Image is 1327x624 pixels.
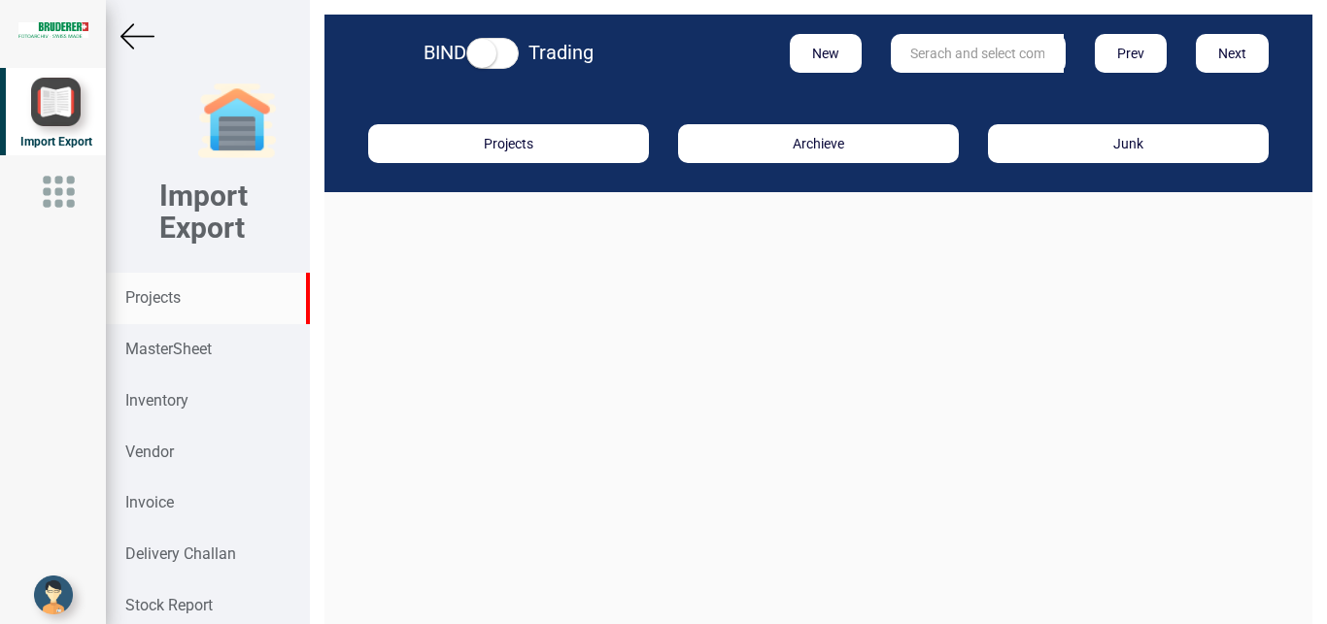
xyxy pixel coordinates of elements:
[198,82,276,160] img: garage-closed.png
[125,544,236,563] strong: Delivery Challan
[790,34,863,73] button: New
[1196,34,1269,73] button: Next
[368,124,649,163] button: Projects
[125,596,213,614] strong: Stock Report
[125,288,181,307] strong: Projects
[125,391,188,410] strong: Inventory
[125,443,174,461] strong: Vendor
[678,124,959,163] button: Archieve
[528,41,594,64] strong: Trading
[125,340,212,358] strong: MasterSheet
[159,179,248,245] b: Import Export
[20,135,92,148] span: Import Export
[1095,34,1168,73] button: Prev
[125,493,174,511] strong: Invoice
[424,41,466,64] strong: BIND
[891,34,1064,73] input: Serach and select comm_nr
[988,124,1269,163] button: Junk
